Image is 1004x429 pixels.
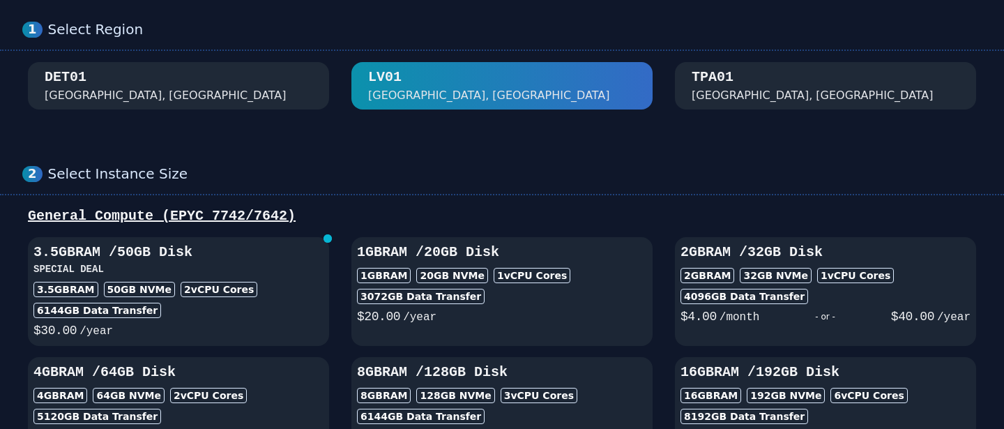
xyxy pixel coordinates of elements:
div: Select Region [48,21,982,38]
div: General Compute (EPYC 7742/7642) [22,206,982,226]
span: $ 30.00 [33,324,77,338]
h3: 2GB RAM / 32 GB Disk [680,243,971,262]
div: 8GB RAM [357,388,411,403]
div: 64 GB NVMe [93,388,165,403]
div: 2GB RAM [680,268,734,283]
div: 2 vCPU Cores [170,388,247,403]
div: 3.5GB RAM [33,282,98,297]
div: 8192 GB Data Transfer [680,409,808,424]
div: 4GB RAM [33,388,87,403]
div: 32 GB NVMe [740,268,812,283]
div: 1 [22,22,43,38]
div: 3072 GB Data Transfer [357,289,485,304]
div: 4096 GB Data Transfer [680,289,808,304]
div: 1GB RAM [357,268,411,283]
h3: 8GB RAM / 128 GB Disk [357,363,647,382]
h3: 1GB RAM / 20 GB Disk [357,243,647,262]
div: 6144 GB Data Transfer [33,303,161,318]
div: 3 vCPU Cores [501,388,577,403]
div: TPA01 [692,68,733,87]
span: /year [403,311,436,324]
div: 6 vCPU Cores [830,388,907,403]
div: 1 vCPU Cores [494,268,570,283]
div: 6144 GB Data Transfer [357,409,485,424]
div: 128 GB NVMe [416,388,494,403]
div: 2 [22,166,43,182]
div: Select Instance Size [48,165,982,183]
h3: 16GB RAM / 192 GB Disk [680,363,971,382]
div: - or - [759,307,890,326]
div: 16GB RAM [680,388,741,403]
span: /year [79,325,113,338]
span: /year [937,311,971,324]
span: /month [720,311,760,324]
div: 5120 GB Data Transfer [33,409,161,424]
button: LV01 [GEOGRAPHIC_DATA], [GEOGRAPHIC_DATA] [351,62,653,110]
div: LV01 [368,68,402,87]
h3: SPECIAL DEAL [33,262,324,276]
div: [GEOGRAPHIC_DATA], [GEOGRAPHIC_DATA] [692,87,934,104]
div: [GEOGRAPHIC_DATA], [GEOGRAPHIC_DATA] [45,87,287,104]
div: 20 GB NVMe [416,268,488,283]
div: 192 GB NVMe [747,388,825,403]
h3: 3.5GB RAM / 50 GB Disk [33,243,324,262]
span: $ 20.00 [357,310,400,324]
h3: 4GB RAM / 64 GB Disk [33,363,324,382]
span: $ 4.00 [680,310,717,324]
button: 3.5GBRAM /50GB DiskSPECIAL DEAL3.5GBRAM50GB NVMe2vCPU Cores6144GB Data Transfer$30.00/year [28,237,329,346]
button: 1GBRAM /20GB Disk1GBRAM20GB NVMe1vCPU Cores3072GB Data Transfer$20.00/year [351,237,653,346]
button: DET01 [GEOGRAPHIC_DATA], [GEOGRAPHIC_DATA] [28,62,329,110]
button: TPA01 [GEOGRAPHIC_DATA], [GEOGRAPHIC_DATA] [675,62,976,110]
div: 1 vCPU Cores [817,268,894,283]
div: DET01 [45,68,86,87]
span: $ 40.00 [891,310,934,324]
div: 2 vCPU Cores [181,282,257,297]
div: 50 GB NVMe [104,282,176,297]
button: 2GBRAM /32GB Disk2GBRAM32GB NVMe1vCPU Cores4096GB Data Transfer$4.00/month- or -$40.00/year [675,237,976,346]
div: [GEOGRAPHIC_DATA], [GEOGRAPHIC_DATA] [368,87,610,104]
